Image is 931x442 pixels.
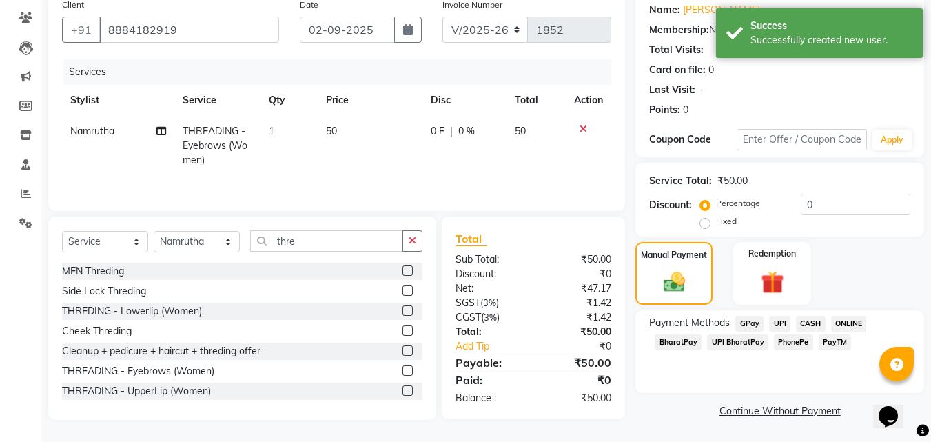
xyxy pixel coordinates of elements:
[326,125,337,137] span: 50
[445,391,533,405] div: Balance :
[716,197,760,210] label: Percentage
[63,59,622,85] div: Services
[269,125,274,137] span: 1
[445,310,533,325] div: ( )
[698,83,702,97] div: -
[445,339,548,354] a: Add Tip
[796,316,826,332] span: CASH
[649,174,712,188] div: Service Total:
[708,63,714,77] div: 0
[566,85,611,116] th: Action
[533,296,622,310] div: ₹1.42
[456,297,480,309] span: SGST
[260,85,318,116] th: Qty
[655,334,702,350] span: BharatPay
[533,267,622,281] div: ₹0
[62,364,214,379] div: THREADING - Eyebrows (Women)
[445,372,533,388] div: Paid:
[445,354,533,371] div: Payable:
[649,316,730,330] span: Payment Methods
[484,312,497,323] span: 3%
[819,334,852,350] span: PayTM
[683,103,688,117] div: 0
[431,124,444,139] span: 0 F
[62,284,146,299] div: Side Lock Threding
[99,17,279,43] input: Search by Name/Mobile/Email/Code
[250,230,403,252] input: Search or Scan
[62,17,101,43] button: +91
[649,103,680,117] div: Points:
[62,344,260,359] div: Cleanup + pedicure + haircut + threding offer
[174,85,260,116] th: Service
[735,316,764,332] span: GPay
[649,83,695,97] div: Last Visit:
[649,43,704,57] div: Total Visits:
[70,125,114,137] span: Namrutha
[649,198,692,212] div: Discount:
[774,334,813,350] span: PhonePe
[318,85,423,116] th: Price
[533,372,622,388] div: ₹0
[62,324,132,339] div: Cheek Threding
[507,85,566,116] th: Total
[533,391,622,405] div: ₹50.00
[750,19,912,33] div: Success
[450,124,453,139] span: |
[641,249,707,261] label: Manual Payment
[483,297,496,308] span: 3%
[649,23,910,37] div: No Active Membership
[533,325,622,339] div: ₹50.00
[831,316,867,332] span: ONLINE
[445,267,533,281] div: Discount:
[183,125,247,166] span: THREADING - Eyebrows (Women)
[62,384,211,399] div: THREADING - UpperLip (Women)
[716,215,737,228] label: Fixed
[533,281,622,296] div: ₹47.17
[62,304,202,319] div: THREDING - Lowerlip (Women)
[707,334,768,350] span: UPI BharatPay
[445,281,533,296] div: Net:
[649,63,706,77] div: Card on file:
[649,132,736,147] div: Coupon Code
[445,252,533,267] div: Sub Total:
[533,354,622,371] div: ₹50.00
[649,3,680,17] div: Name:
[445,296,533,310] div: ( )
[445,325,533,339] div: Total:
[638,404,921,419] a: Continue Without Payment
[533,252,622,267] div: ₹50.00
[62,264,124,279] div: MEN Threding
[649,23,709,37] div: Membership:
[549,339,622,354] div: ₹0
[683,3,760,17] a: [PERSON_NAME]
[754,268,791,297] img: _gift.svg
[769,316,790,332] span: UPI
[748,248,796,260] label: Redemption
[737,129,867,150] input: Enter Offer / Coupon Code
[533,310,622,325] div: ₹1.42
[458,124,475,139] span: 0 %
[750,33,912,48] div: Successfully created new user.
[515,125,526,137] span: 50
[62,85,174,116] th: Stylist
[657,270,692,294] img: _cash.svg
[422,85,507,116] th: Disc
[872,130,912,150] button: Apply
[456,311,481,323] span: CGST
[456,232,487,246] span: Total
[717,174,748,188] div: ₹50.00
[873,387,917,428] iframe: chat widget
